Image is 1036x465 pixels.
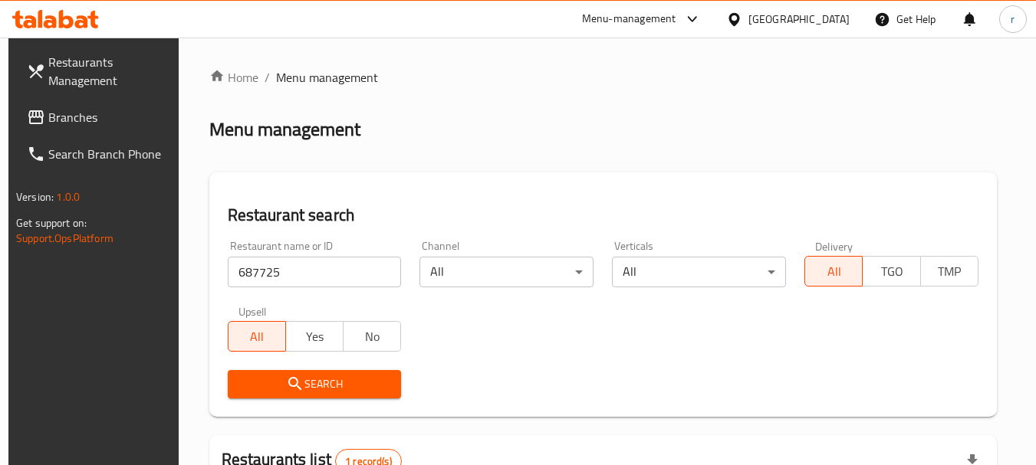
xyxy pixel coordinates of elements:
[228,321,286,352] button: All
[240,375,390,394] span: Search
[15,136,182,172] a: Search Branch Phone
[235,326,280,348] span: All
[15,99,182,136] a: Branches
[228,257,402,287] input: Search for restaurant name or ID..
[804,256,863,287] button: All
[927,260,972,283] span: TMP
[862,256,920,287] button: TGO
[209,68,997,87] nav: breadcrumb
[1011,11,1015,28] span: r
[209,117,360,142] h2: Menu management
[350,326,395,348] span: No
[276,68,378,87] span: Menu management
[16,213,87,233] span: Get support on:
[419,257,594,287] div: All
[48,145,169,163] span: Search Branch Phone
[56,187,80,207] span: 1.0.0
[16,228,113,248] a: Support.OpsPlatform
[869,260,914,283] span: TGO
[48,108,169,126] span: Branches
[811,260,857,283] span: All
[265,68,270,87] li: /
[815,241,853,251] label: Delivery
[228,370,402,398] button: Search
[582,10,676,28] div: Menu-management
[748,11,850,28] div: [GEOGRAPHIC_DATA]
[612,257,786,287] div: All
[292,326,337,348] span: Yes
[228,204,978,227] h2: Restaurant search
[15,44,182,99] a: Restaurants Management
[16,187,54,207] span: Version:
[285,321,344,352] button: Yes
[209,68,258,87] a: Home
[48,53,169,90] span: Restaurants Management
[343,321,401,352] button: No
[238,306,267,316] label: Upsell
[920,256,978,287] button: TMP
